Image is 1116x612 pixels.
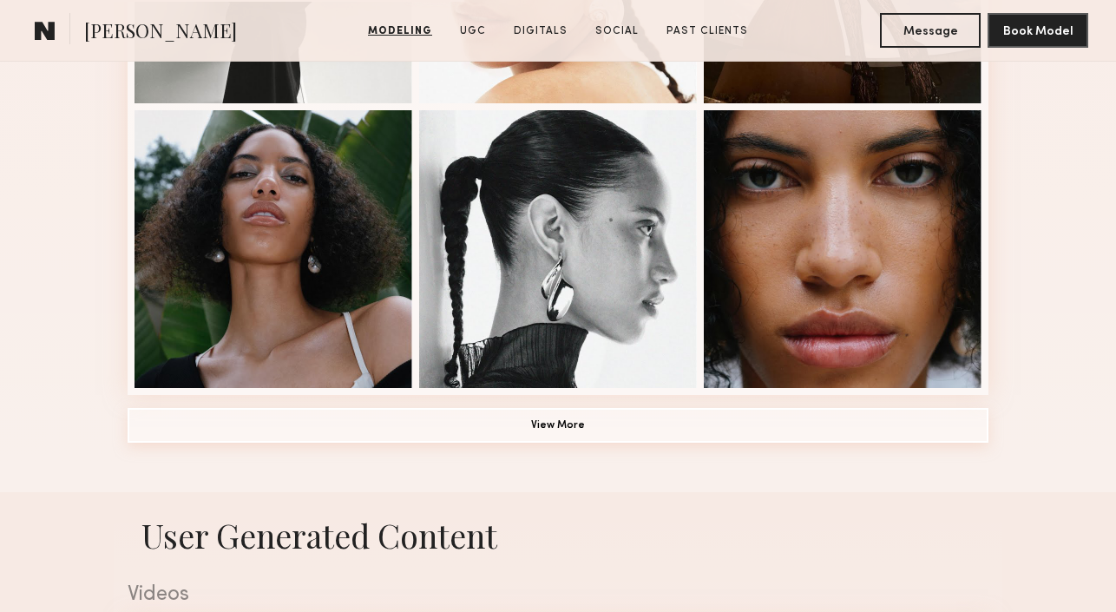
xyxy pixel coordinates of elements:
[128,408,988,443] button: View More
[660,23,755,39] a: Past Clients
[84,17,237,48] span: [PERSON_NAME]
[880,13,981,48] button: Message
[361,23,439,39] a: Modeling
[128,585,988,605] div: Videos
[114,513,1002,557] h1: User Generated Content
[588,23,646,39] a: Social
[453,23,493,39] a: UGC
[988,13,1088,48] button: Book Model
[988,23,1088,37] a: Book Model
[507,23,574,39] a: Digitals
